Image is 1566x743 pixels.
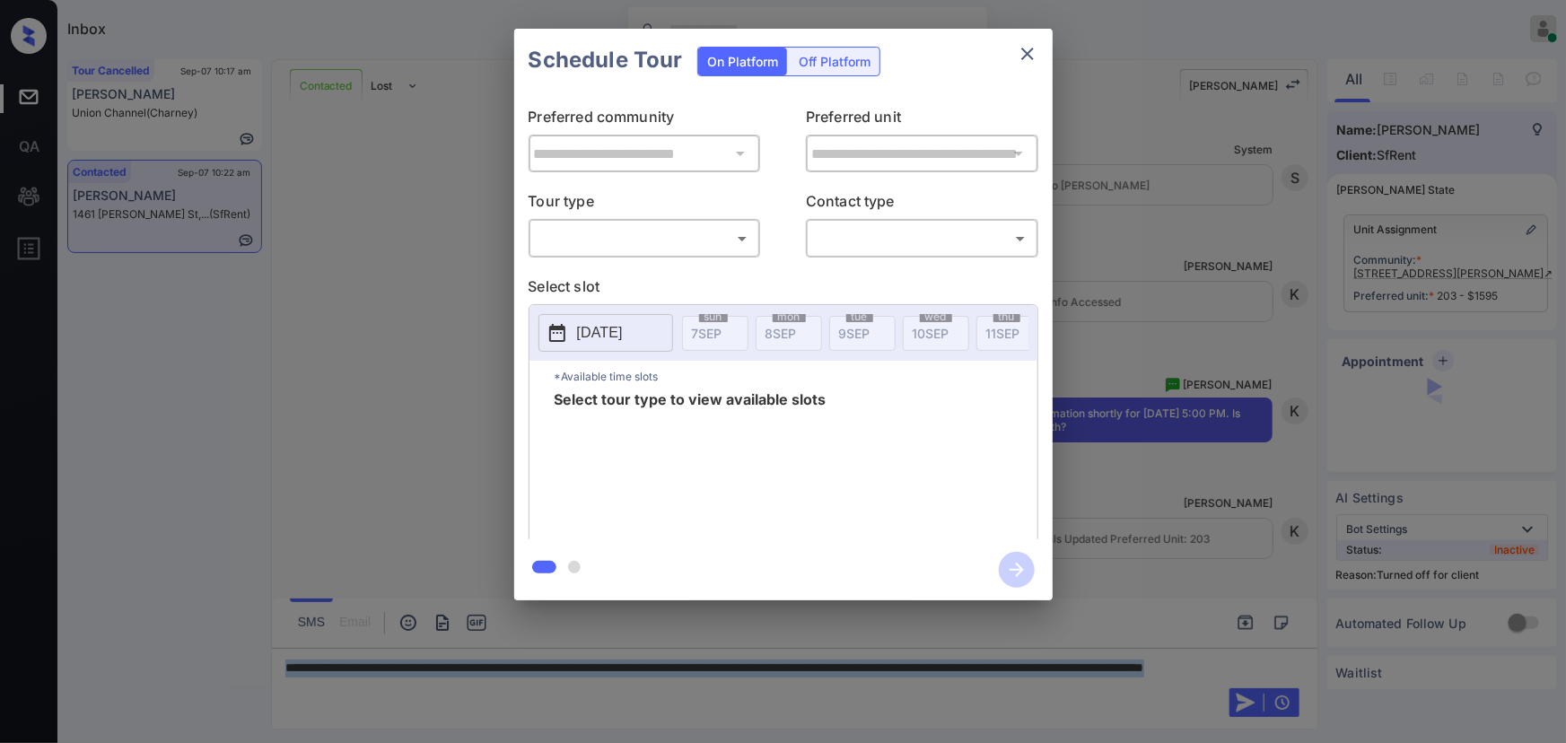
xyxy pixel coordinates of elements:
[555,361,1037,392] p: *Available time slots
[790,48,879,75] div: Off Platform
[806,106,1038,135] p: Preferred unit
[514,29,697,92] h2: Schedule Tour
[529,190,761,219] p: Tour type
[529,106,761,135] p: Preferred community
[698,48,787,75] div: On Platform
[1010,36,1045,72] button: close
[529,275,1038,304] p: Select slot
[555,392,827,536] span: Select tour type to view available slots
[806,190,1038,219] p: Contact type
[538,314,673,352] button: [DATE]
[577,322,623,344] p: [DATE]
